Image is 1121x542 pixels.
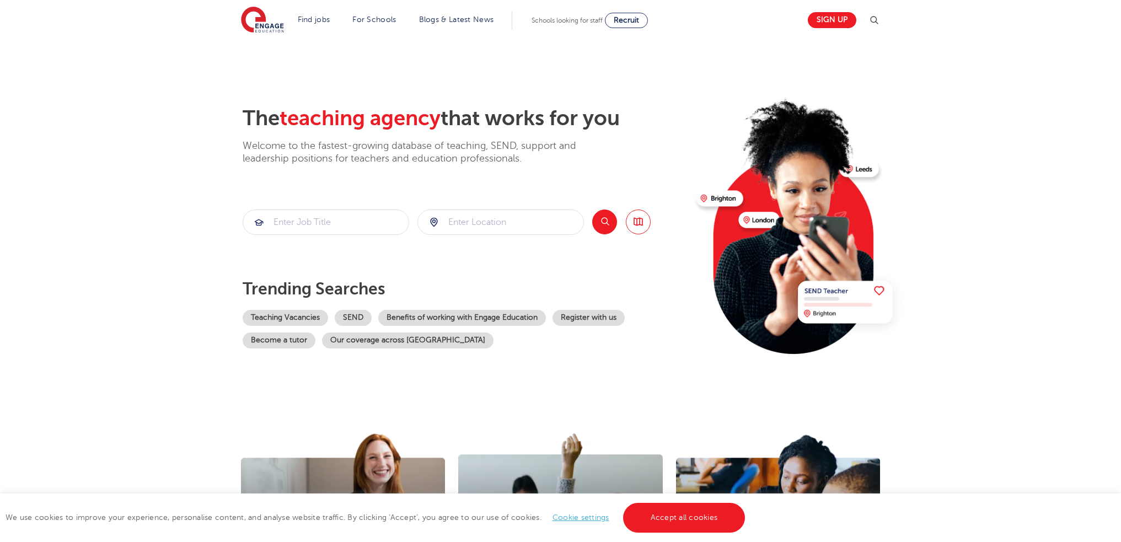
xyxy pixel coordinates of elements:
span: We use cookies to improve your experience, personalise content, and analyse website traffic. By c... [6,513,748,522]
a: Recruit [605,13,648,28]
a: Find jobs [298,15,330,24]
a: SEND [335,310,372,326]
a: Teaching Vacancies [243,310,328,326]
div: Submit [243,210,409,235]
p: Welcome to the fastest-growing database of teaching, SEND, support and leadership positions for t... [243,139,607,165]
a: For Schools [352,15,396,24]
a: Benefits of working with Engage Education [378,310,546,326]
button: Search [592,210,617,234]
span: Schools looking for staff [532,17,603,24]
a: Accept all cookies [623,503,745,533]
input: Submit [418,210,583,234]
p: Trending searches [243,279,688,299]
a: Our coverage across [GEOGRAPHIC_DATA] [322,332,494,348]
span: teaching agency [280,106,441,130]
img: Engage Education [241,7,284,34]
a: Blogs & Latest News [419,15,494,24]
a: Register with us [553,310,625,326]
div: Submit [417,210,584,235]
span: Recruit [614,16,639,24]
h2: The that works for you [243,106,688,131]
a: Sign up [808,12,856,28]
input: Submit [243,210,409,234]
a: Cookie settings [553,513,609,522]
a: Become a tutor [243,332,315,348]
